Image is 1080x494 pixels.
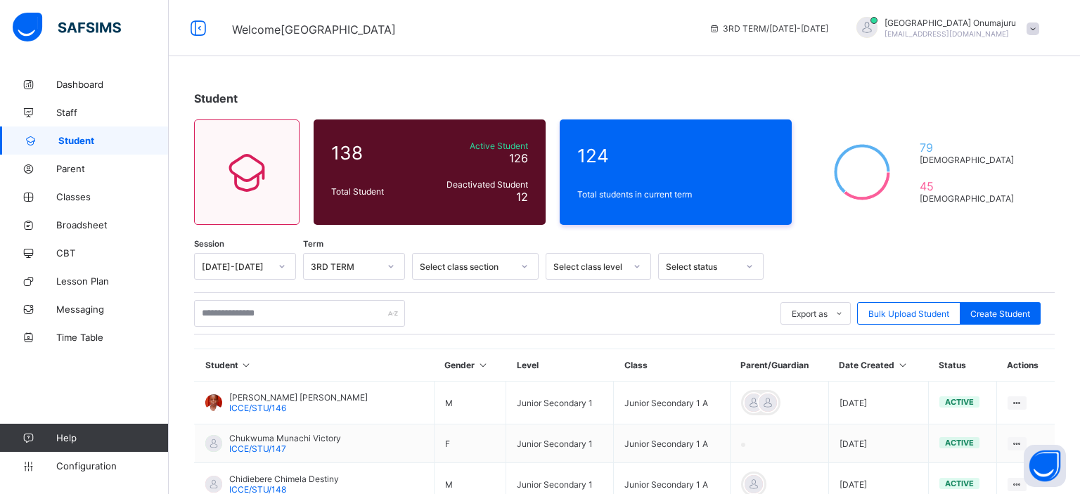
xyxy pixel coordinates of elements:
[928,349,996,382] th: Status
[194,91,238,105] span: Student
[56,460,168,472] span: Configuration
[828,382,928,424] td: [DATE]
[506,349,614,382] th: Level
[195,349,435,382] th: Student
[577,145,774,167] span: 124
[1024,445,1066,487] button: Open asap
[506,382,614,424] td: Junior Secondary 1
[56,275,169,287] span: Lesson Plan
[920,179,1020,193] span: 45
[842,17,1046,40] div: FlorenceOnumajuru
[945,479,974,488] span: active
[577,189,774,200] span: Total students in current term
[614,424,730,463] td: Junior Secondary 1 A
[56,107,169,118] span: Staff
[885,18,1016,28] span: [GEOGRAPHIC_DATA] Onumajuru
[229,403,286,413] span: ICCE/STU/146
[56,247,169,259] span: CBT
[828,424,928,463] td: [DATE]
[240,360,252,370] i: Sort in Ascending Order
[202,261,270,272] div: [DATE]-[DATE]
[13,13,121,42] img: safsims
[996,349,1055,382] th: Actions
[56,219,169,230] span: Broadsheet
[885,30,1009,38] span: [EMAIL_ADDRESS][DOMAIN_NAME]
[194,239,224,249] span: Session
[896,360,908,370] i: Sort in Ascending Order
[945,438,974,448] span: active
[229,433,341,443] span: Chukwuma Munachi Victory
[428,179,528,190] span: Deactivated Student
[920,193,1020,204] span: [DEMOGRAPHIC_DATA]
[428,141,528,151] span: Active Student
[614,349,730,382] th: Class
[328,183,425,200] div: Total Student
[229,443,286,454] span: ICCE/STU/147
[792,308,828,319] span: Export as
[229,392,368,403] span: [PERSON_NAME] [PERSON_NAME]
[434,382,506,424] td: M
[920,141,1020,155] span: 79
[868,308,949,319] span: Bulk Upload Student
[614,382,730,424] td: Junior Secondary 1 A
[56,163,169,174] span: Parent
[434,349,506,382] th: Gender
[56,304,169,315] span: Messaging
[303,239,323,249] span: Term
[666,261,738,272] div: Select status
[420,261,513,272] div: Select class section
[477,360,489,370] i: Sort in Ascending Order
[434,424,506,463] td: F
[56,432,168,443] span: Help
[56,332,169,343] span: Time Table
[709,23,828,34] span: session/term information
[229,474,339,484] span: Chidiebere Chimela Destiny
[553,261,625,272] div: Select class level
[232,22,396,37] span: Welcome [GEOGRAPHIC_DATA]
[58,135,169,146] span: Student
[828,349,928,382] th: Date Created
[506,424,614,463] td: Junior Secondary 1
[970,308,1030,319] span: Create Student
[56,191,169,202] span: Classes
[516,190,528,204] span: 12
[509,151,528,165] span: 126
[945,397,974,407] span: active
[311,261,379,272] div: 3RD TERM
[920,155,1020,165] span: [DEMOGRAPHIC_DATA]
[331,142,421,164] span: 138
[730,349,828,382] th: Parent/Guardian
[56,79,169,90] span: Dashboard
